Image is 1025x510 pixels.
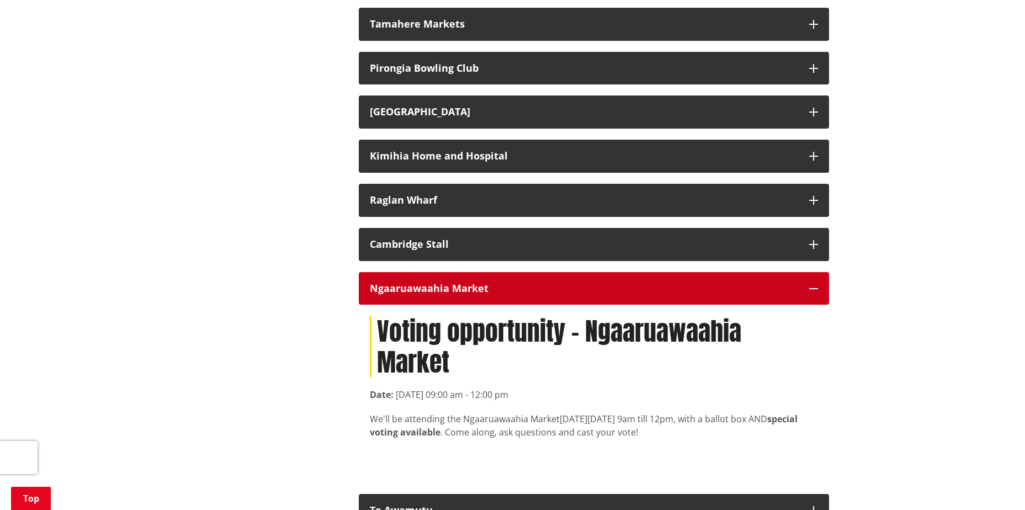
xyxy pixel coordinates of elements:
div: [GEOGRAPHIC_DATA] [370,107,798,118]
span: [DATE][DATE] 9am till 12pm, with a ballot box AND . Come along, ask questions and cast your vote! [370,413,798,438]
div: Kimihia Home and Hospital [370,151,798,162]
div: Cambridge Stall [370,239,798,250]
button: Raglan Wharf [359,184,829,217]
time: [DATE] 09:00 am - 12:00 pm [396,389,508,401]
div: Pirongia Bowling Club [370,63,798,74]
div: Tamahere Markets [370,19,798,30]
button: [GEOGRAPHIC_DATA] [359,95,829,129]
h1: Voting opportunity - Ngaaruawaahia Market [370,316,818,376]
div: Ngaaruawaahia Market [370,283,798,294]
strong: special voting available [370,413,798,438]
iframe: Messenger Launcher [974,464,1014,503]
button: Kimihia Home and Hospital [359,140,829,173]
a: Top [11,487,51,510]
button: Ngaaruawaahia Market [359,272,829,305]
button: Tamahere Markets [359,8,829,41]
div: Raglan Wharf [370,195,798,206]
div: We'll be attending the Ngaaruawaahia Market [370,412,818,439]
button: Cambridge Stall [359,228,829,261]
strong: Date: [370,389,394,401]
button: Pirongia Bowling Club [359,52,829,85]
